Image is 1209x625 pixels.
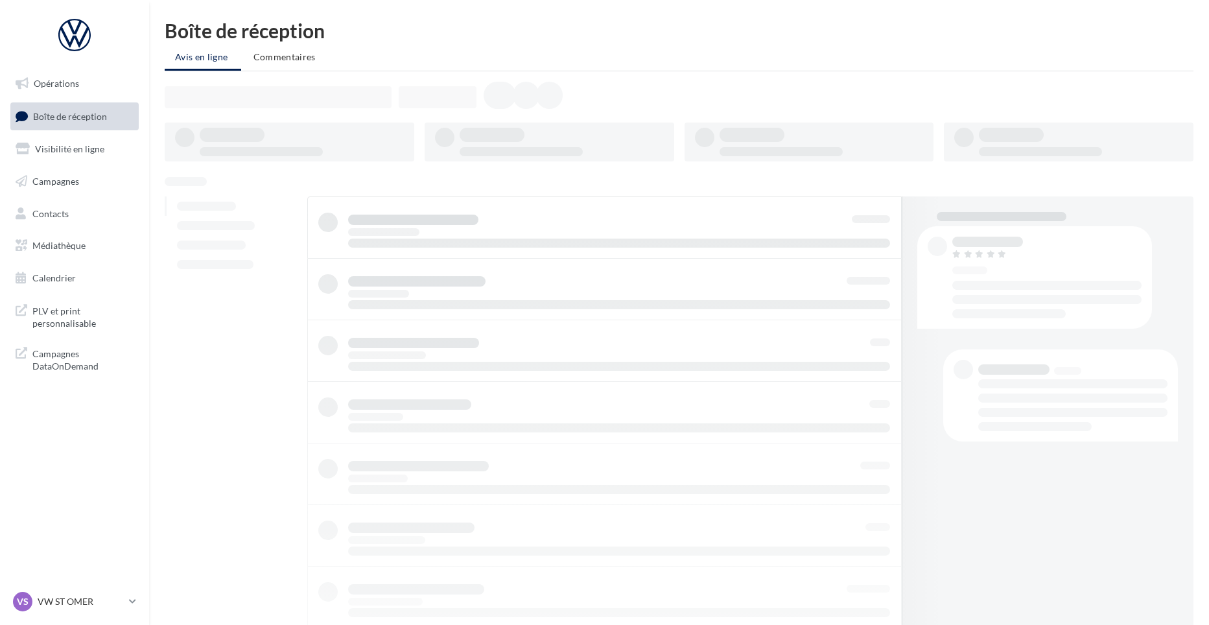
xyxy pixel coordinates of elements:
[32,302,134,330] span: PLV et print personnalisable
[8,297,141,335] a: PLV et print personnalisable
[34,78,79,89] span: Opérations
[165,21,1193,40] div: Boîte de réception
[32,345,134,373] span: Campagnes DataOnDemand
[8,340,141,378] a: Campagnes DataOnDemand
[32,207,69,218] span: Contacts
[32,240,86,251] span: Médiathèque
[8,168,141,195] a: Campagnes
[17,595,29,608] span: VS
[35,143,104,154] span: Visibilité en ligne
[8,136,141,163] a: Visibilité en ligne
[32,272,76,283] span: Calendrier
[33,110,107,121] span: Boîte de réception
[10,589,139,614] a: VS VW ST OMER
[8,200,141,228] a: Contacts
[38,595,124,608] p: VW ST OMER
[253,51,316,62] span: Commentaires
[8,102,141,130] a: Boîte de réception
[32,176,79,187] span: Campagnes
[8,232,141,259] a: Médiathèque
[8,70,141,97] a: Opérations
[8,265,141,292] a: Calendrier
